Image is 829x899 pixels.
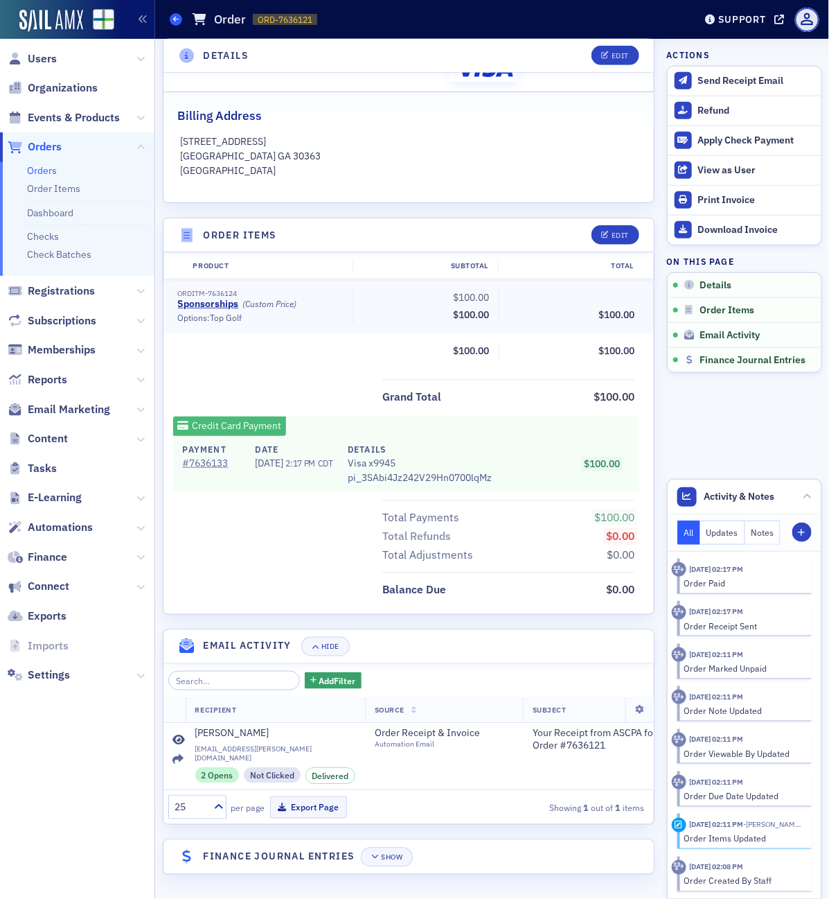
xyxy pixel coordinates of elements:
a: Dashboard [27,207,73,219]
span: Registrations [28,283,95,299]
time: 9/23/2025 02:11 PM [690,819,744,829]
span: Megan Hughes [744,819,802,829]
a: Download Invoice [668,215,821,245]
span: Total Adjustments [382,547,478,564]
span: Organizations [28,80,98,96]
span: $100.00 [594,510,634,524]
h4: Order Items [203,228,276,243]
a: Order Receipt & InvoiceAutomation Email [375,728,513,749]
div: 2 Opens [195,768,240,783]
span: $0.00 [606,529,634,543]
a: Users [8,51,57,67]
span: Recipient [195,706,237,715]
button: Edit [591,46,639,65]
div: Support [718,13,766,26]
img: SailAMX [93,9,114,30]
a: Print Invoice [668,185,821,215]
span: Orders [28,139,62,155]
div: Delivered [305,768,356,785]
span: Total Payments [382,509,464,526]
div: Credit Card Payment [173,417,287,436]
span: Visa x9945 [348,456,492,471]
span: Finance Journal Entries [700,354,806,367]
span: $100.00 [453,308,489,321]
a: SailAMX [19,10,83,32]
h2: Billing Address [178,107,262,125]
a: Reports [8,372,67,387]
a: Orders [27,164,57,177]
time: 9/23/2025 02:11 PM [690,777,744,787]
h1: Order [214,11,246,28]
div: Order Paid [684,577,802,589]
div: Order Created By Staff [684,875,802,887]
button: Show [361,848,413,867]
div: Activity [672,733,686,747]
div: Hide [321,643,339,651]
a: [PERSON_NAME] [195,728,356,740]
h4: Payment [183,443,241,455]
span: Events & Products [28,110,120,125]
div: pi_3SAbi4Jz242V29Hn0700lqMz [348,443,492,485]
div: 25 [175,800,206,814]
div: Total Refunds [382,528,451,545]
span: CDT [315,457,333,469]
span: Details [700,279,732,292]
span: Finance [28,550,67,565]
span: $100.00 [453,344,489,357]
div: View as User [697,164,814,177]
span: $100.00 [584,457,620,470]
a: Events & Products [8,110,120,125]
div: (Custom Price) [242,299,296,309]
a: View Homepage [83,9,114,33]
div: Order Items Updated [684,832,802,845]
span: Total Refunds [382,528,456,545]
h4: Details [348,443,492,455]
a: Finance [8,550,67,565]
span: Grand Total [382,389,446,405]
div: Order Receipt Sent [684,620,802,632]
button: Updates [700,521,745,545]
span: Content [28,431,68,446]
div: Activity [672,647,686,662]
div: Total Adjustments [382,547,473,564]
a: Orders [8,139,62,155]
span: Tasks [28,461,57,476]
button: Apply Check Payment [668,125,821,155]
a: Check Batches [27,248,91,261]
span: Subscriptions [28,313,96,329]
span: Source [375,706,404,715]
div: Order Note Updated [684,704,802,717]
div: Activity [672,818,686,832]
button: Hide [301,637,350,656]
h4: Finance Journal Entries [203,850,355,864]
span: $100.00 [598,344,634,357]
div: Edit [612,52,629,60]
button: AddFilter [305,672,362,690]
span: Balance Due [382,582,451,598]
span: Automations [28,520,93,535]
button: All [677,521,701,545]
div: Activity [672,690,686,704]
span: Connect [28,579,69,594]
time: 9/23/2025 02:17 PM [690,564,744,574]
a: Exports [8,609,66,624]
span: Settings [28,667,70,683]
span: Your Receipt from ASCPA for Order #7636121 [533,728,659,752]
div: Product [184,261,353,272]
div: Automation Email [375,740,501,749]
span: Profile [795,8,819,32]
span: Users [28,51,57,67]
h4: On this page [667,255,822,268]
h4: Date [256,443,333,455]
div: Activity [672,562,686,577]
a: Automations [8,520,93,535]
span: Add Filter [319,674,356,687]
div: Options: Top Golf [178,313,344,323]
span: Email Activity [700,329,760,342]
span: $100.00 [594,390,634,403]
a: Order Items [27,182,80,195]
h4: Details [203,49,249,63]
div: Send Receipt Email [697,75,814,87]
span: [EMAIL_ADDRESS][PERSON_NAME][DOMAIN_NAME] [195,745,356,763]
div: Activity [672,775,686,789]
